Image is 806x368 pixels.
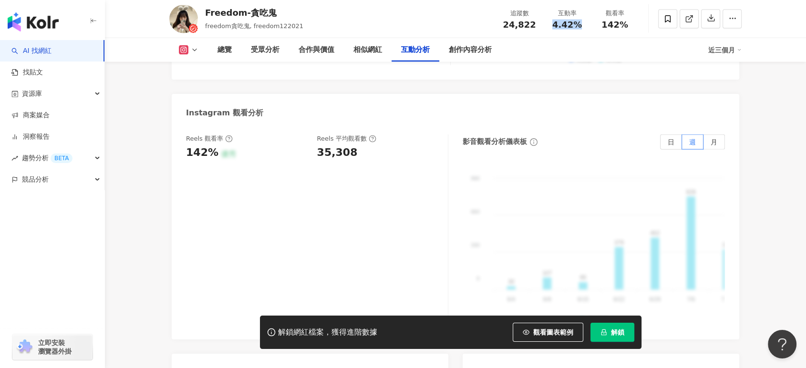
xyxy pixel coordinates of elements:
div: 解鎖網紅檔案，獲得進階數據 [278,327,377,337]
span: 4.42% [552,20,582,30]
a: 商案媒合 [11,111,50,120]
a: searchAI 找網紅 [11,46,52,56]
button: 觀看圖表範例 [513,323,583,342]
a: 找貼文 [11,68,43,77]
button: 解鎖 [590,323,634,342]
span: 資源庫 [22,83,42,104]
div: 創作內容分析 [449,44,492,56]
span: info-circle [528,137,539,147]
div: 受眾分析 [251,44,279,56]
a: chrome extension立即安裝 瀏覽器外掛 [12,334,93,360]
img: KOL Avatar [169,5,198,33]
div: 互動率 [549,9,585,18]
span: 立即安裝 瀏覽器外掛 [38,338,72,356]
span: 趨勢分析 [22,147,72,169]
div: 影音觀看分析儀表板 [463,137,527,147]
span: 142% [601,20,628,30]
img: chrome extension [15,339,34,355]
a: 洞察報告 [11,132,50,142]
div: 互動分析 [401,44,430,56]
div: Freedom-貪吃鬼 [205,7,303,19]
div: Instagram 觀看分析 [186,108,263,118]
div: Reels 觀看率 [186,134,233,143]
span: 週 [689,138,696,146]
div: 觀看率 [597,9,633,18]
div: 142% [186,145,218,160]
span: 24,822 [503,20,536,30]
span: 月 [711,138,717,146]
div: 35,308 [317,145,358,160]
div: 相似網紅 [353,44,382,56]
span: lock [600,329,607,336]
span: 觀看圖表範例 [533,328,573,336]
span: rise [11,155,18,162]
span: 解鎖 [611,328,624,336]
div: BETA [51,153,72,163]
div: Reels 平均觀看數 [317,134,376,143]
img: logo [8,12,59,31]
div: 總覽 [217,44,232,56]
span: 競品分析 [22,169,49,190]
div: 合作與價值 [299,44,334,56]
span: freedom貪吃鬼, freedom122021 [205,22,303,30]
div: 近三個月 [708,42,742,58]
div: 追蹤數 [501,9,537,18]
span: 日 [668,138,674,146]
